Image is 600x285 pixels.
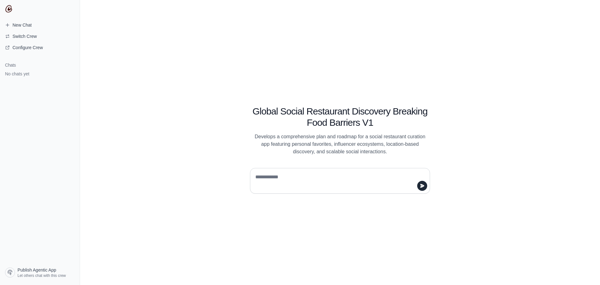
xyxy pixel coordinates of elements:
[2,31,77,41] button: Switch Crew
[250,133,430,155] p: Develops a comprehensive plan and roadmap for a social restaurant curation app featuring personal...
[12,22,32,28] span: New Chat
[2,265,77,280] a: Publish Agentic App Let others chat with this crew
[17,273,66,278] span: Let others chat with this crew
[12,33,37,39] span: Switch Crew
[250,106,430,128] h1: Global Social Restaurant Discovery Breaking Food Barriers V1
[2,20,77,30] a: New Chat
[17,267,56,273] span: Publish Agentic App
[2,43,77,53] a: Configure Crew
[12,44,43,51] span: Configure Crew
[5,5,12,13] img: CrewAI Logo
